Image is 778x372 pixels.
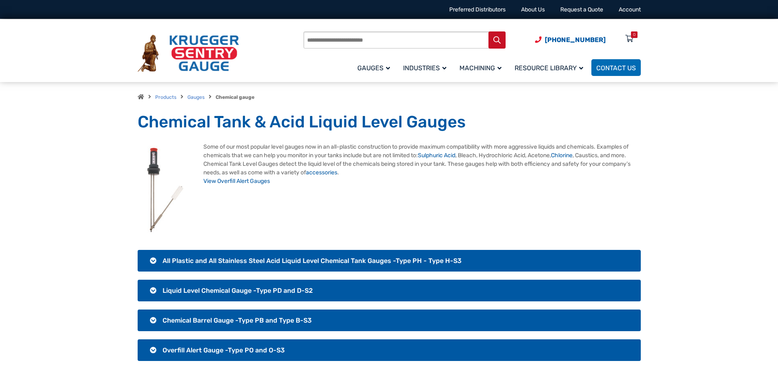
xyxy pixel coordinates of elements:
span: All Plastic and All Stainless Steel Acid Liquid Level Chemical Tank Gauges -Type PH - Type H-S3 [163,257,461,265]
span: Liquid Level Chemical Gauge -Type PD and D-S2 [163,287,313,294]
span: Industries [403,64,446,72]
span: Resource Library [515,64,583,72]
p: Some of our most popular level gauges now in an all-plastic construction to provide maximum compa... [138,143,641,185]
span: Gauges [357,64,390,72]
span: Overfill Alert Gauge -Type PO and O-S3 [163,346,285,354]
a: View Overfill Alert Gauges [203,178,270,185]
a: Machining [455,58,510,77]
a: Chlorine [551,152,573,159]
a: Products [155,94,176,100]
a: Gauges [352,58,398,77]
a: Sulphuric Acid [418,152,455,159]
strong: Chemical gauge [216,94,254,100]
span: Contact Us [596,64,636,72]
a: About Us [521,6,545,13]
a: Gauges [187,94,205,100]
a: Account [619,6,641,13]
a: Resource Library [510,58,591,77]
a: accessories [306,169,337,176]
div: 0 [633,31,635,38]
a: Contact Us [591,59,641,76]
a: Preferred Distributors [449,6,506,13]
span: Machining [459,64,502,72]
img: Hot Rolled Steel Grades [138,143,194,237]
span: [PHONE_NUMBER] [545,36,606,44]
a: Industries [398,58,455,77]
img: Krueger Sentry Gauge [138,35,239,72]
a: Phone Number (920) 434-8860 [535,35,606,45]
h1: Chemical Tank & Acid Liquid Level Gauges [138,112,641,132]
span: Chemical Barrel Gauge -Type PB and Type B-S3 [163,316,312,324]
a: Request a Quote [560,6,603,13]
